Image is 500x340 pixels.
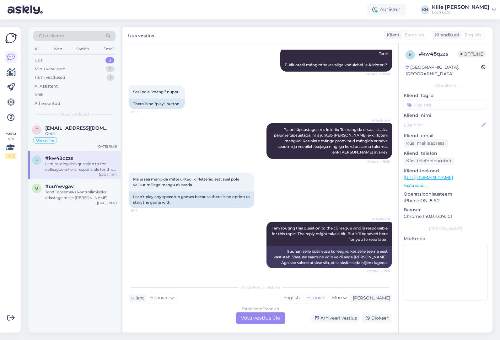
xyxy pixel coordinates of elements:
[45,184,74,189] span: #uu7wvgav
[35,83,58,89] div: AI Assistent
[367,268,390,273] span: Nähtud ✓ 19:11
[366,159,390,164] span: Nähtud ✓ 19:10
[366,72,390,77] span: Nähtud ✓ 19:10
[367,4,406,15] div: Aktiivne
[129,284,392,290] div: Valige keel ja vastake
[458,51,486,57] span: Offline
[131,208,154,213] span: 19:11
[266,246,392,268] div: Suunan selle küsimuse kolleegile, kes selle teema eest vastutab. Vastuse saamine võib veidi aega ...
[280,293,303,303] div: English
[99,172,117,177] div: [DATE] 19:11
[45,131,117,137] div: Ootel
[272,226,389,242] span: I am routing this question to the colleague who is responsible for this topic. The reply might ta...
[421,5,429,14] div: KN
[106,74,114,81] div: 1
[274,127,389,154] span: Palun täpsustage, mis loteriid Te mängida ei saa. Lisaks, palume täpsustada, mis juhtub [PERSON_N...
[129,99,185,109] div: There is no "play" button.
[367,118,390,123] span: AI Assistent
[52,45,63,53] div: Web
[362,314,392,322] div: Blokeeri
[45,161,117,172] div: I am routing this question to the colleague who is responsible for this topic. The reply might ta...
[129,192,254,208] div: I can't play any speedrun games because there is no option to start the game with.
[311,314,359,322] div: Arhiveeri vestlus
[432,5,489,10] div: Kille [PERSON_NAME]
[405,32,424,38] span: Estonian
[35,186,38,191] span: u
[35,158,38,162] span: k
[36,127,38,132] span: t
[129,295,144,301] div: Klient
[404,197,487,204] p: iPhone OS 18.6.2
[97,201,117,205] div: [DATE] 18:40
[45,189,117,201] div: Tere! Täpsemaks kontrollimiseks edastage meile [PERSON_NAME] isikukood. [PERSON_NAME] ebaõnnestus...
[33,45,40,53] div: All
[404,112,487,119] p: Kliendi nimi
[35,100,60,107] div: Arhiveeritud
[128,31,154,39] label: Uus vestlus
[432,10,489,15] div: Eesti Loto
[45,155,73,161] span: #kw48qzzs
[39,33,64,39] span: Otsi kliente
[133,89,180,94] span: Seal pole ”mängi” nuppu
[404,100,487,110] input: Lisa tag
[404,121,480,128] input: Lisa nimi
[5,32,17,44] img: Askly Logo
[404,175,453,180] a: [URL][DOMAIN_NAME]
[404,183,487,188] p: Vaata edasi ...
[5,131,16,159] div: Vaata siia
[350,295,390,301] div: [PERSON_NAME]
[404,235,487,242] p: Märkmed
[75,45,90,53] div: Socials
[404,83,487,89] div: Kliendi info
[332,295,342,300] span: Muu
[433,32,459,38] div: Klienditugi
[102,45,116,53] div: Email
[35,92,44,98] div: Kõik
[404,207,487,213] p: Brauser
[367,217,390,221] span: AI Assistent
[404,191,487,197] p: Operatsioonisüsteem
[35,57,43,63] div: Uus
[404,132,487,139] p: Kliendi email
[404,92,487,99] p: Kliendi tag'id
[45,125,110,131] span: terminterz@gmail.com
[404,157,454,165] div: Küsi telefoninumbrit
[419,50,458,58] div: # kw48qzzs
[406,64,481,77] div: [GEOGRAPHIC_DATA], [GEOGRAPHIC_DATA]
[5,153,16,159] div: 2 / 3
[149,294,169,301] span: Estonian
[106,66,114,72] div: 2
[36,138,54,142] span: Ülekanne
[105,57,114,63] div: 3
[60,111,89,117] span: Uued vestlused
[133,177,240,187] span: Ma ei saa mängida mitte ühtegi kiirletteriid sest seal pole valikut millega mängu alustada
[404,213,487,220] p: Chrome 140.0.7339.101
[236,312,285,324] div: Võta vestlus üle
[97,144,117,149] div: [DATE] 19:46
[404,226,487,232] div: [PERSON_NAME]
[384,32,400,38] div: Klient
[35,66,66,72] div: Minu vestlused
[432,5,496,15] a: Kille [PERSON_NAME]Eesti Loto
[404,168,487,174] p: Klienditeekond
[409,52,412,57] span: k
[242,306,279,312] div: Estonian to Estonian
[303,293,329,303] div: Estonian
[35,74,65,81] div: Tiimi vestlused
[404,139,448,148] div: Küsi meiliaadressi
[465,32,481,38] span: English
[131,110,154,114] span: 19:10
[404,150,487,157] p: Kliendi telefon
